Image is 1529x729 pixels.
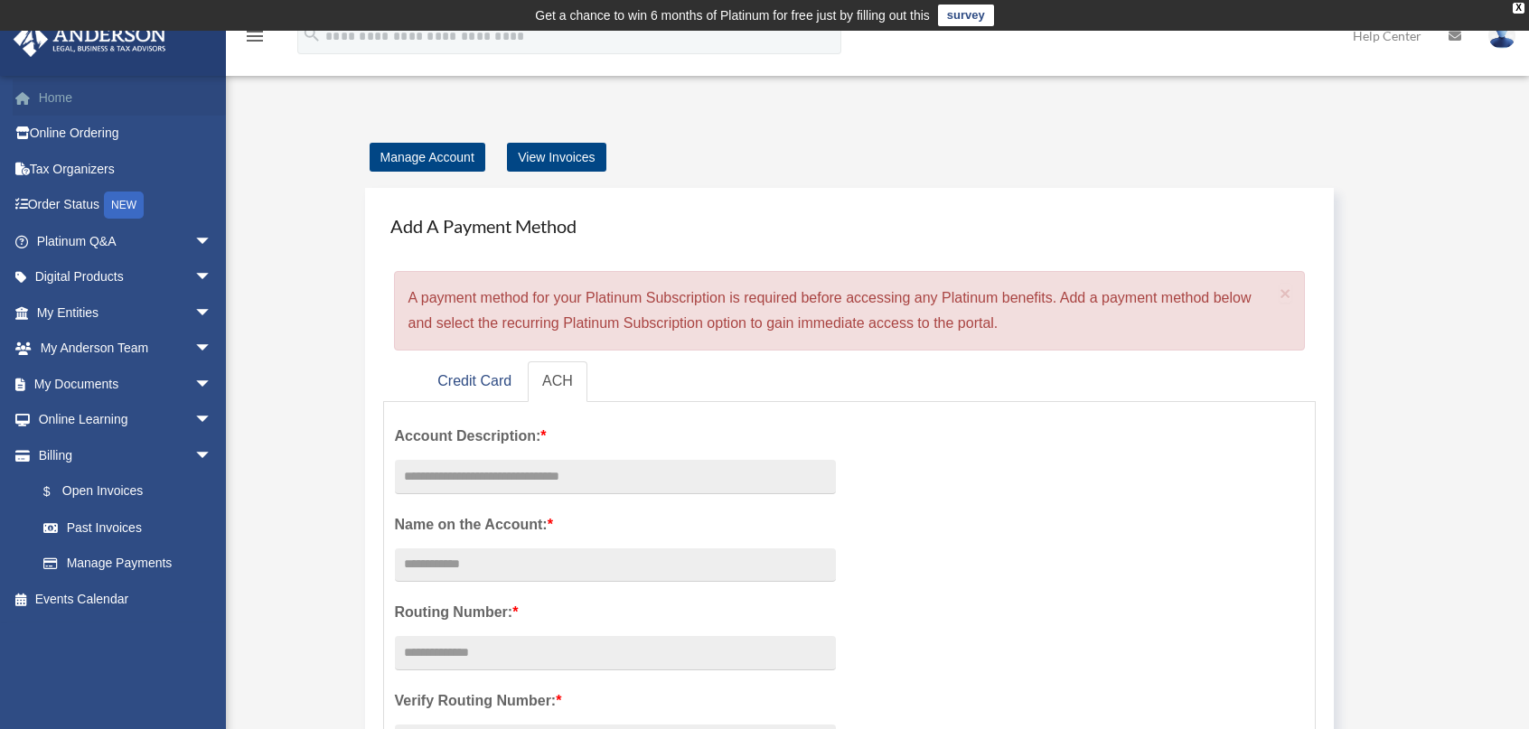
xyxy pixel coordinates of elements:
[13,151,239,187] a: Tax Organizers
[25,546,230,582] a: Manage Payments
[1513,3,1524,14] div: close
[194,294,230,332] span: arrow_drop_down
[13,223,239,259] a: Platinum Q&Aarrow_drop_down
[13,259,239,295] a: Digital Productsarrow_drop_down
[1488,23,1515,49] img: User Pic
[13,294,239,331] a: My Entitiesarrow_drop_down
[13,187,239,224] a: Order StatusNEW
[194,402,230,439] span: arrow_drop_down
[194,366,230,403] span: arrow_drop_down
[1280,283,1291,304] span: ×
[244,25,266,47] i: menu
[13,581,239,617] a: Events Calendar
[104,192,144,219] div: NEW
[370,143,485,172] a: Manage Account
[13,116,239,152] a: Online Ordering
[13,331,239,367] a: My Anderson Teamarrow_drop_down
[302,24,322,44] i: search
[13,79,239,116] a: Home
[395,600,836,625] label: Routing Number:
[383,206,1317,246] h4: Add A Payment Method
[507,143,605,172] a: View Invoices
[25,473,239,510] a: $Open Invoices
[528,361,587,402] a: ACH
[13,366,239,402] a: My Documentsarrow_drop_down
[394,271,1306,350] div: A payment method for your Platinum Subscription is required before accessing any Platinum benefit...
[938,5,994,26] a: survey
[25,509,239,546] a: Past Invoices
[395,424,836,449] label: Account Description:
[194,259,230,296] span: arrow_drop_down
[244,32,266,47] a: menu
[1280,284,1291,303] button: Close
[8,22,172,57] img: Anderson Advisors Platinum Portal
[423,361,526,402] a: Credit Card
[13,437,239,473] a: Billingarrow_drop_down
[395,512,836,537] label: Name on the Account:
[194,223,230,260] span: arrow_drop_down
[535,5,930,26] div: Get a chance to win 6 months of Platinum for free just by filling out this
[395,688,836,714] label: Verify Routing Number:
[194,437,230,474] span: arrow_drop_down
[53,481,62,503] span: $
[13,402,239,438] a: Online Learningarrow_drop_down
[194,331,230,368] span: arrow_drop_down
